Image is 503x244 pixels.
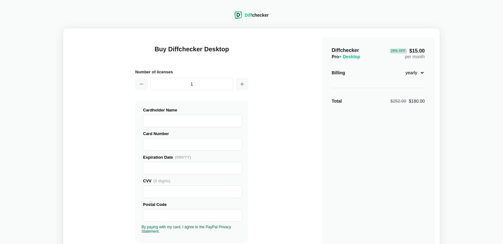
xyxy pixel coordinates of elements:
[339,54,360,59] span: + Desktop
[135,45,248,61] h1: Buy Diffchecker Desktop
[146,139,239,150] iframe: Secure Credit Card Frame - Credit Card Number
[245,12,268,18] div: checker
[234,11,242,19] img: Diffchecker logo
[153,179,170,183] span: (3 digits)
[146,186,239,198] iframe: Secure Credit Card Frame - CVV
[143,178,242,184] div: CVV
[175,155,191,160] span: (MM/YY)
[332,54,360,59] span: Pro
[146,162,239,174] iframe: Secure Credit Card Frame - Expiration Date
[234,15,268,20] a: Diffchecker logoDiffchecker
[143,154,242,161] div: Expiration Date
[390,99,406,104] span: $252.00
[146,115,239,127] iframe: Secure Credit Card Frame - Cardholder Name
[332,70,345,76] div: Billing
[390,47,425,60] div: per month
[141,225,231,234] a: By paying with my card, I agree to the PayPal Privacy Statement.
[245,13,252,18] span: Diff
[143,130,242,137] div: Card Number
[390,48,425,54] span: $15.00
[135,69,248,75] h2: Number of licenses
[390,98,425,104] div: $180.00
[143,201,242,208] div: Postal Code
[332,99,342,104] strong: Total
[150,78,233,90] input: 1
[143,107,242,113] div: Cardholder Name
[146,209,239,221] iframe: Secure Credit Card Frame - Postal Code
[390,48,407,54] div: 29 % Off
[332,48,359,53] span: Diffchecker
